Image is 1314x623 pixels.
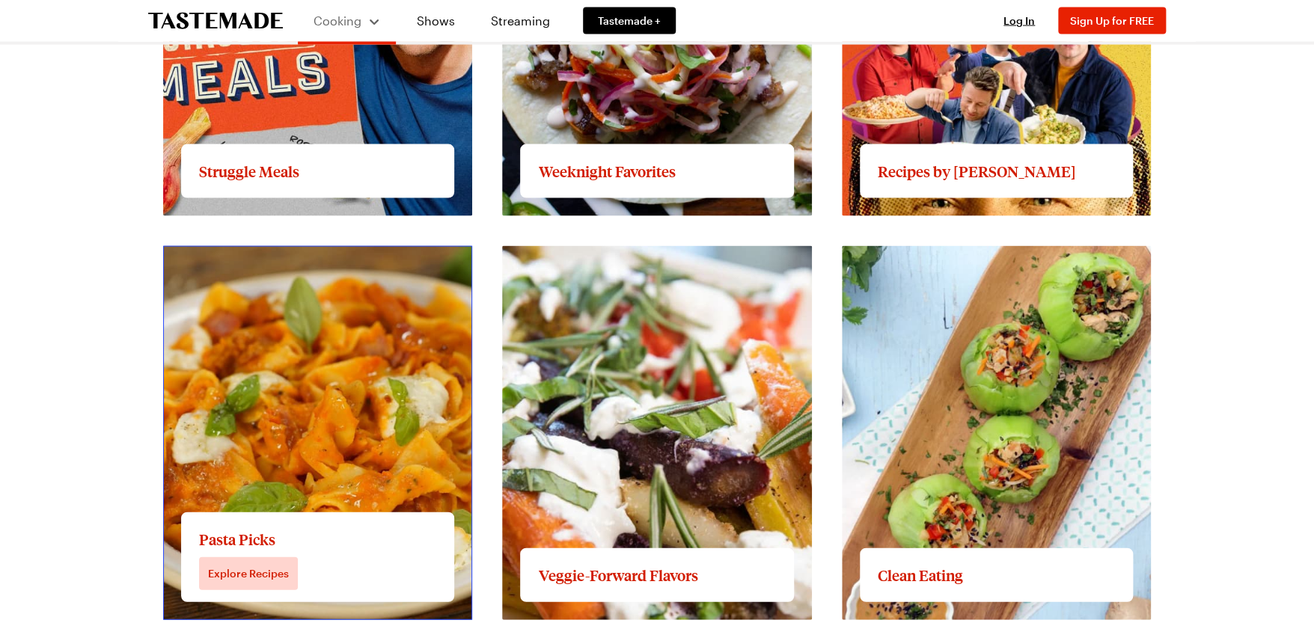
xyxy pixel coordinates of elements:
a: View full content for Veggie-Forward Flavors [502,248,754,262]
span: Cooking [314,13,361,28]
button: Sign Up for FREE [1058,7,1166,34]
a: Tastemade + [583,7,676,34]
span: Tastemade + [598,13,661,28]
span: Sign Up for FREE [1070,14,1154,27]
a: View full content for Pasta Picks [163,248,343,262]
span: Log In [1003,14,1035,27]
a: View full content for Clean Eating [842,248,1032,262]
button: Log In [989,13,1049,28]
a: To Tastemade Home Page [148,13,283,30]
button: Cooking [313,6,381,36]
